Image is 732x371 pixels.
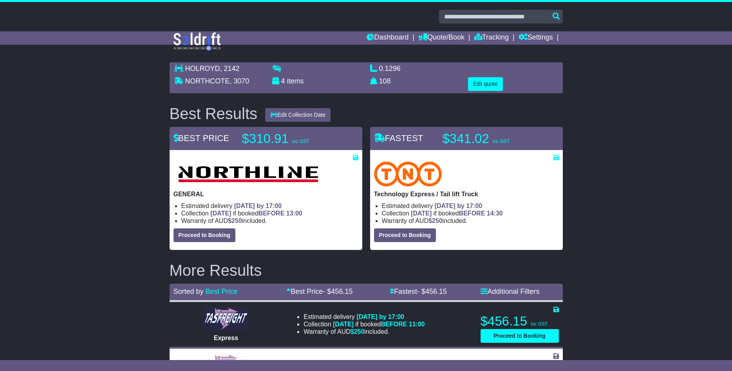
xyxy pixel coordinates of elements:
span: $ [428,217,443,224]
a: Settings [519,31,553,45]
span: $ [351,328,365,335]
li: Estimated delivery [382,202,559,210]
a: Additional Filters [481,288,540,295]
span: 456.15 [331,288,352,295]
span: HOLROYD [185,65,220,72]
span: Sorted by [174,288,204,295]
a: Best Price [206,288,238,295]
span: 4 [281,77,285,85]
span: [DATE] by 17:00 [234,203,282,209]
span: - $ [417,288,447,295]
span: BEFORE [459,210,485,217]
span: - $ [323,288,352,295]
span: [DATE] [210,210,231,217]
span: 250 [231,217,242,224]
span: inc GST [292,139,309,144]
span: inc GST [531,321,548,327]
span: $ [228,217,242,224]
a: Tracking [474,31,509,45]
span: , 3070 [230,77,249,85]
div: Best Results [166,105,262,122]
button: Proceed to Booking [374,228,436,242]
span: 108 [379,77,391,85]
span: Express [214,335,238,341]
span: BEFORE [258,210,285,217]
button: Proceed to Booking [174,228,235,242]
a: Dashboard [367,31,408,45]
li: Warranty of AUD included. [382,217,559,224]
span: BEFORE [381,321,407,328]
img: Northline Distribution: GENERAL [174,161,323,186]
li: Estimated delivery [304,313,425,320]
p: $310.91 [242,131,340,147]
h2: More Results [170,262,563,279]
span: BEST PRICE [174,133,229,143]
button: Proceed to Booking [481,329,559,343]
span: if booked [411,210,502,217]
img: Tasfreight: Express [204,307,248,330]
span: [DATE] by 17:00 [356,313,404,320]
button: Edit quote [468,77,503,91]
span: if booked [333,321,425,328]
span: NORTHCOTE [185,77,230,85]
span: 456.15 [425,288,447,295]
img: TNT Domestic: Technology Express / Tail lift Truck [374,161,442,186]
li: Warranty of AUD included. [304,328,425,335]
span: items [287,77,304,85]
li: Estimated delivery [304,360,425,367]
span: [DATE] [333,321,354,328]
span: 14:30 [487,210,503,217]
li: Estimated delivery [181,202,358,210]
a: Best Price- $456.15 [286,288,352,295]
span: [DATE] by 17:00 [435,203,483,209]
button: Edit Collection Date [265,108,331,122]
span: 13:00 [286,210,302,217]
li: Collection [304,320,425,328]
span: FASTEST [374,133,423,143]
span: inc GST [493,139,510,144]
p: $456.15 [481,313,559,329]
span: [DATE] [411,210,432,217]
span: 0.1296 [379,65,401,72]
a: Fastest- $456.15 [390,288,447,295]
p: GENERAL [174,190,358,198]
span: 250 [432,217,443,224]
span: 250 [354,328,365,335]
span: , 2142 [220,65,240,72]
p: $341.02 [443,131,540,147]
li: Collection [382,210,559,217]
p: Technology Express / Tail lift Truck [374,190,559,198]
span: if booked [210,210,302,217]
li: Collection [181,210,358,217]
li: Warranty of AUD included. [181,217,358,224]
span: 11:00 [409,321,425,328]
a: Quote/Book [418,31,465,45]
